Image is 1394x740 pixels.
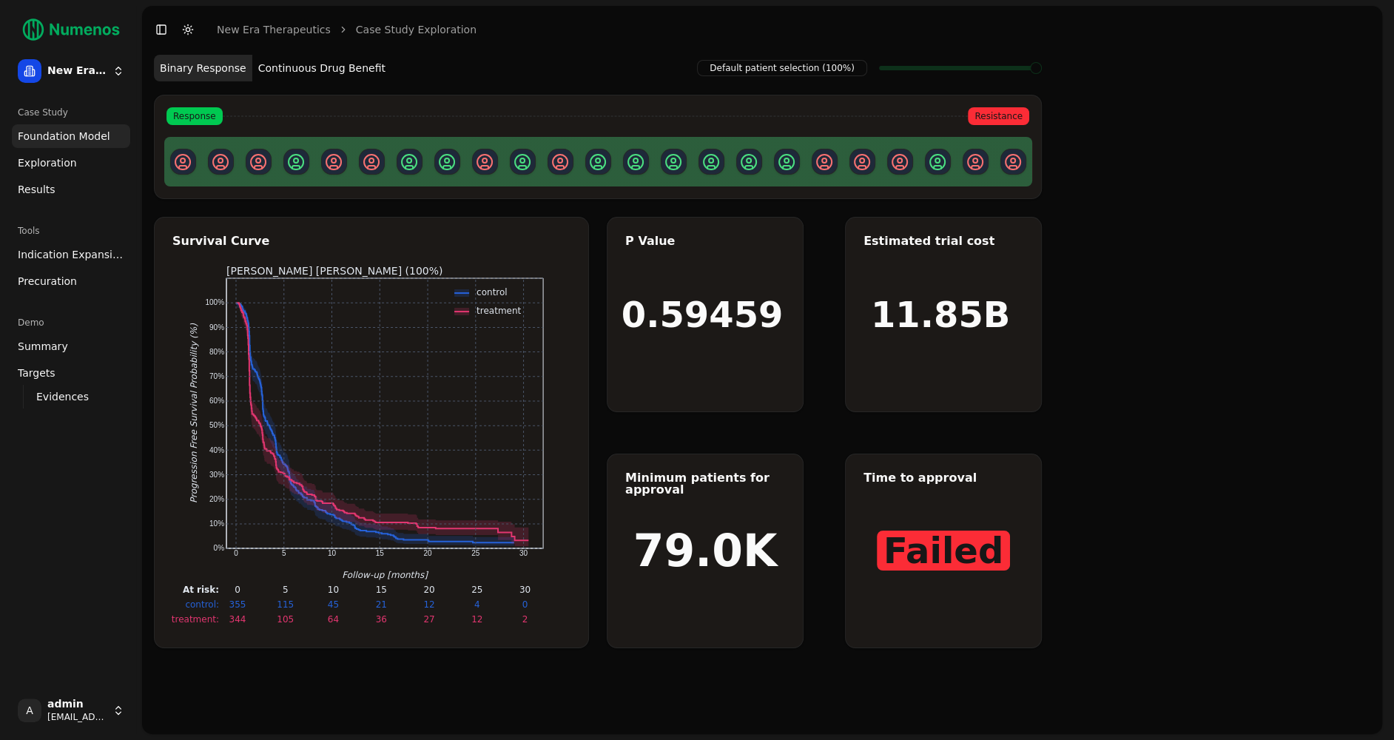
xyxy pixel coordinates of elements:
span: A [18,699,41,722]
text: 80% [209,348,223,356]
text: 105 [277,614,294,625]
text: 5 [282,585,288,595]
text: 60% [209,397,223,405]
text: [PERSON_NAME] [PERSON_NAME] (100%) [226,265,442,277]
text: 115 [277,599,294,610]
text: 5 [281,549,286,557]
a: Targets [12,361,130,385]
text: 10 [327,549,336,557]
text: 50% [209,421,223,429]
button: Continuous Drug Benefit [252,55,391,81]
text: 70% [209,372,223,380]
text: control: [185,599,219,610]
text: Progression Free Survival Probability (%) [189,323,199,503]
text: 45 [327,599,338,610]
span: Resistance [968,107,1029,125]
div: Survival Curve [172,235,570,247]
text: 15 [375,549,384,557]
text: 0% [213,544,224,552]
text: 25 [471,585,482,595]
h1: 0.59459 [622,297,784,332]
text: 0 [235,585,240,595]
a: New Era Therapeutics [217,22,331,37]
h1: 11.85B [871,297,1010,332]
span: Foundation Model [18,129,110,144]
text: 20 [423,585,434,595]
text: 100% [205,298,224,306]
text: control [477,287,508,297]
text: 344 [229,614,246,625]
text: 2 [522,614,528,625]
button: Aadmin[EMAIL_ADDRESS] [12,693,130,728]
span: Response [166,107,223,125]
text: 36 [375,614,386,625]
text: 25 [471,549,480,557]
text: treatment [477,306,521,316]
text: 355 [229,599,246,610]
text: 64 [327,614,338,625]
text: 0 [522,599,528,610]
span: Results [18,182,55,197]
text: 27 [423,614,434,625]
span: Evidences [36,389,89,404]
button: Binary Response [154,55,252,81]
text: 30 [519,585,530,595]
text: 90% [209,323,223,332]
text: At risk: [182,585,218,595]
a: Exploration [12,151,130,175]
text: 20 [423,549,432,557]
span: admin [47,698,107,711]
text: 20% [209,495,223,503]
a: Summary [12,334,130,358]
a: Foundation Model [12,124,130,148]
a: Precuration [12,269,130,293]
text: 4 [474,599,479,610]
text: 12 [423,599,434,610]
span: Targets [18,366,55,380]
text: 21 [375,599,386,610]
text: 30 [519,549,528,557]
span: New Era Therapeutics [47,64,107,78]
text: 0 [234,549,238,557]
text: 15 [375,585,386,595]
a: Results [12,178,130,201]
text: 10% [209,519,223,528]
div: Case Study [12,101,130,124]
nav: breadcrumb [217,22,477,37]
text: 10 [327,585,338,595]
div: Demo [12,311,130,334]
button: New Era Therapeutics [12,53,130,89]
text: 30% [209,471,223,479]
span: Indication Expansion [18,247,124,262]
a: Case Study Exploration [356,22,477,37]
img: Numenos [12,12,130,47]
h1: 79.0K [633,528,778,573]
text: 40% [209,445,223,454]
div: Tools [12,219,130,243]
text: Follow-up [months] [342,570,428,580]
span: Precuration [18,274,77,289]
a: Evidences [30,386,112,407]
span: Exploration [18,155,77,170]
span: Failed [877,531,1010,571]
text: 12 [471,614,482,625]
span: Default patient selection (100%) [697,60,867,76]
a: Indication Expansion [12,243,130,266]
text: treatment: [171,614,218,625]
span: Summary [18,339,68,354]
span: [EMAIL_ADDRESS] [47,711,107,723]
